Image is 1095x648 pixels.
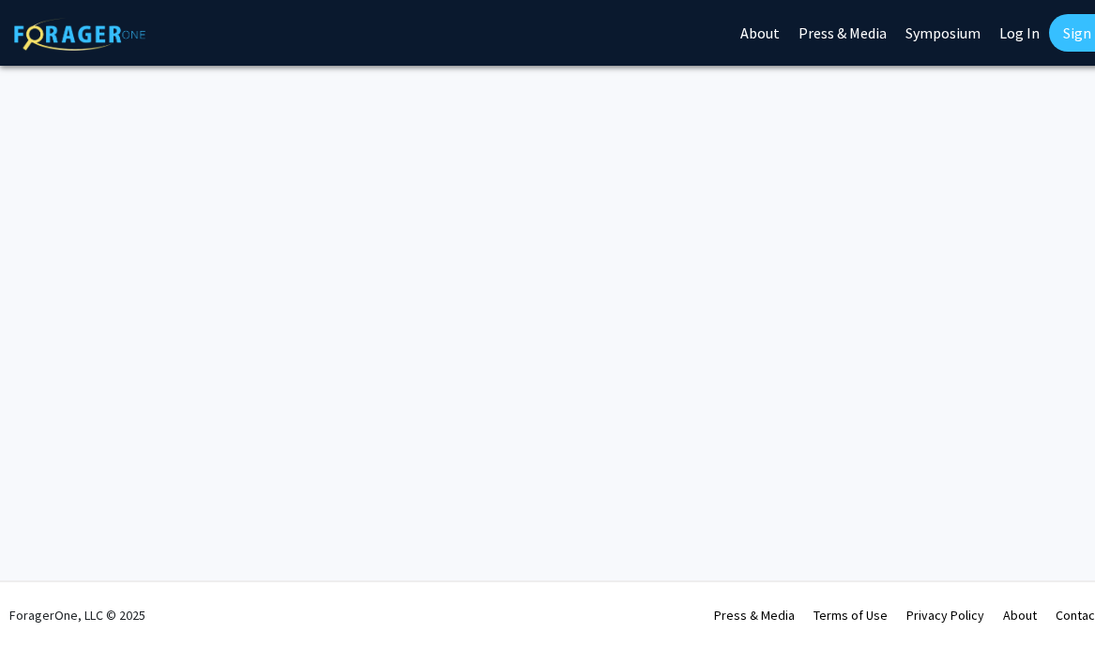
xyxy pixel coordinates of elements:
img: ForagerOne Logo [14,18,145,51]
div: ForagerOne, LLC © 2025 [9,582,145,648]
a: Press & Media [714,607,795,624]
a: Privacy Policy [906,607,984,624]
a: About [1003,607,1037,624]
a: Terms of Use [814,607,888,624]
